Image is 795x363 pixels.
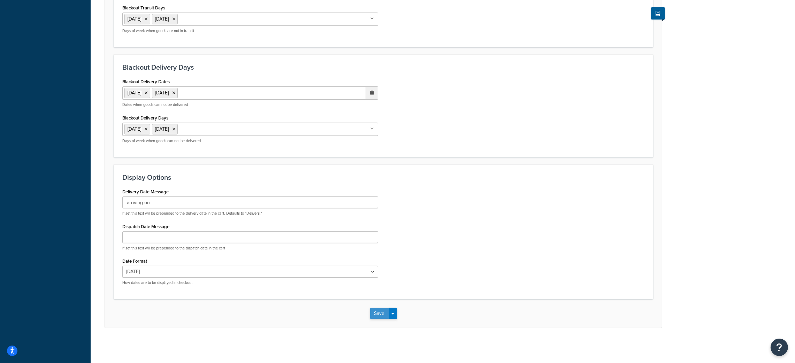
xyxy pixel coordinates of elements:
li: [DATE] [124,88,150,98]
li: [DATE] [152,88,178,98]
span: [DATE] [128,15,141,23]
h3: Blackout Delivery Days [122,63,644,71]
span: [DATE] [155,15,169,23]
label: Dispatch Date Message [122,224,169,229]
label: Date Format [122,258,147,264]
input: Delivers: [122,196,378,208]
button: Save [370,308,389,319]
span: [DATE] [155,125,169,133]
p: How dates are to be displayed in checkout [122,280,378,285]
h3: Display Options [122,173,644,181]
p: Days of week when goods are not in transit [122,28,378,33]
button: Show Help Docs [651,7,665,20]
p: If set this text will be prepended to the dispatch date in the cart [122,246,378,251]
label: Blackout Delivery Days [122,115,168,121]
label: Delivery Date Message [122,189,169,194]
button: Open Resource Center [771,339,788,356]
label: Blackout Delivery Dates [122,79,170,84]
label: Blackout Transit Days [122,5,165,10]
p: Dates when goods can not be delivered [122,102,378,107]
p: If set this text will be prepended to the delivery date in the cart. Defaults to "Delivers:" [122,211,378,216]
p: Days of week when goods can not be delivered [122,138,378,144]
span: [DATE] [128,125,141,133]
